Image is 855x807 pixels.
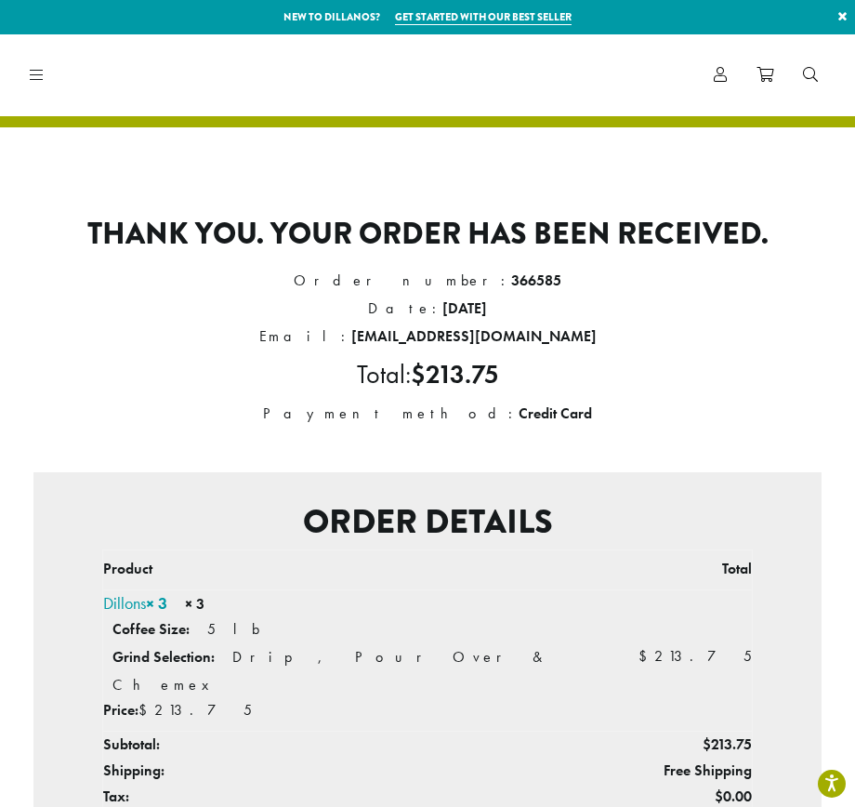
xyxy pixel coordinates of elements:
span: 0.00 [715,787,752,806]
span: $ [703,734,711,754]
li: Date: [33,295,822,323]
strong: [DATE] [442,298,487,318]
p: 5 lb [207,619,260,639]
span: 213.75 [703,734,752,754]
bdi: 213.75 [638,646,752,666]
li: Order number: [33,267,822,295]
th: Product [103,550,639,590]
strong: × 3 [185,594,204,614]
span: $ [411,358,426,390]
strong: [EMAIL_ADDRESS][DOMAIN_NAME] [351,326,597,346]
span: $ [715,787,723,806]
th: Shipping: [103,758,639,784]
p: Drip, Pour Over & Chemex [112,647,549,695]
a: Dillons× 3 [103,592,167,614]
a: Get started with our best seller [395,9,572,25]
strong: Credit Card [519,403,592,423]
li: Total: [33,351,822,400]
li: Payment method: [33,400,822,428]
h2: Order details [48,502,807,542]
strong: × 3 [146,592,167,614]
span: 213.75 [138,700,252,720]
p: Thank you. Your order has been received. [33,217,822,252]
bdi: 213.75 [411,358,499,390]
strong: Price: [103,700,138,720]
th: Subtotal: [103,732,639,759]
strong: 366585 [511,271,561,290]
a: Search [788,60,833,90]
li: Email: [33,323,822,351]
th: Total [638,550,752,590]
td: Free Shipping [638,758,752,784]
strong: Grind Selection: [112,647,215,667]
strong: Coffee Size: [112,619,190,639]
span: $ [638,646,654,666]
span: $ [138,700,154,720]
